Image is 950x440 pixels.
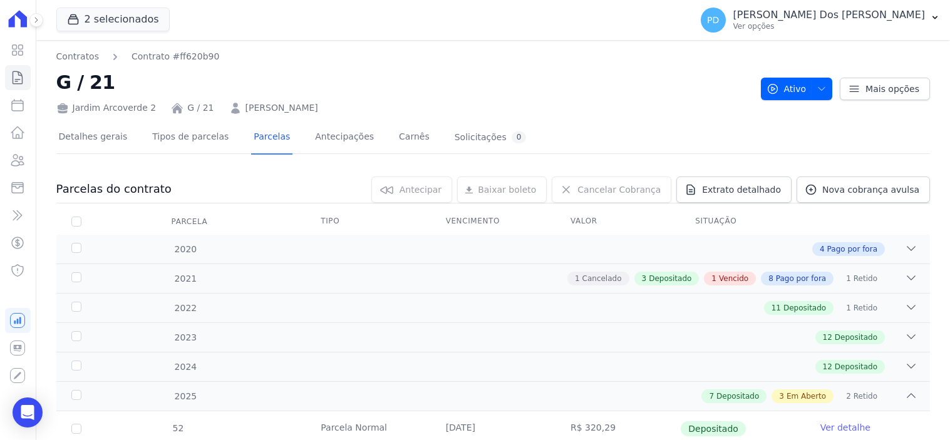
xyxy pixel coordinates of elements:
[846,273,851,284] span: 1
[835,332,877,343] span: Depositado
[779,391,784,402] span: 3
[767,78,807,100] span: Ativo
[187,101,214,115] a: G / 21
[823,332,832,343] span: 12
[761,78,833,100] button: Ativo
[768,273,773,284] span: 8
[709,391,714,402] span: 7
[776,273,826,284] span: Pago por fora
[56,101,157,115] div: Jardim Arcoverde 2
[822,183,919,196] span: Nova cobrança avulsa
[827,243,877,255] span: Pago por fora
[56,8,170,31] button: 2 selecionados
[56,50,751,63] nav: Breadcrumb
[157,209,223,234] div: Parcela
[13,397,43,427] div: Open Intercom Messenger
[719,273,748,284] span: Vencido
[642,273,647,284] span: 3
[452,121,529,155] a: Solicitações0
[820,421,870,434] a: Ver detalhe
[733,21,925,31] p: Ver opções
[56,50,220,63] nav: Breadcrumb
[680,208,805,235] th: Situação
[575,273,580,284] span: 1
[555,208,680,235] th: Valor
[172,423,184,433] span: 52
[772,302,781,314] span: 11
[846,391,851,402] span: 2
[835,361,877,372] span: Depositado
[431,208,555,235] th: Vencimento
[797,177,930,203] a: Nova cobrança avulsa
[681,421,746,436] span: Depositado
[582,273,622,284] span: Cancelado
[251,121,292,155] a: Parcelas
[150,121,231,155] a: Tipos de parcelas
[840,78,930,100] a: Mais opções
[676,177,792,203] a: Extrato detalhado
[132,50,219,63] a: Contrato #ff620b90
[716,391,759,402] span: Depositado
[56,68,751,96] h2: G / 21
[702,183,781,196] span: Extrato detalhado
[245,101,318,115] a: [PERSON_NAME]
[312,121,376,155] a: Antecipações
[512,131,527,143] div: 0
[711,273,716,284] span: 1
[865,83,919,95] span: Mais opções
[846,302,851,314] span: 1
[820,243,825,255] span: 4
[56,50,99,63] a: Contratos
[854,391,877,402] span: Retido
[854,302,877,314] span: Retido
[854,273,877,284] span: Retido
[787,391,826,402] span: Em Aberto
[455,131,527,143] div: Solicitações
[823,361,832,372] span: 12
[396,121,432,155] a: Carnês
[733,9,925,21] p: [PERSON_NAME] Dos [PERSON_NAME]
[649,273,691,284] span: Depositado
[783,302,826,314] span: Depositado
[71,424,81,434] input: Só é possível selecionar pagamentos em aberto
[306,208,430,235] th: Tipo
[691,3,950,38] button: PD [PERSON_NAME] Dos [PERSON_NAME] Ver opções
[707,16,719,24] span: PD
[56,121,130,155] a: Detalhes gerais
[56,182,172,197] h3: Parcelas do contrato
